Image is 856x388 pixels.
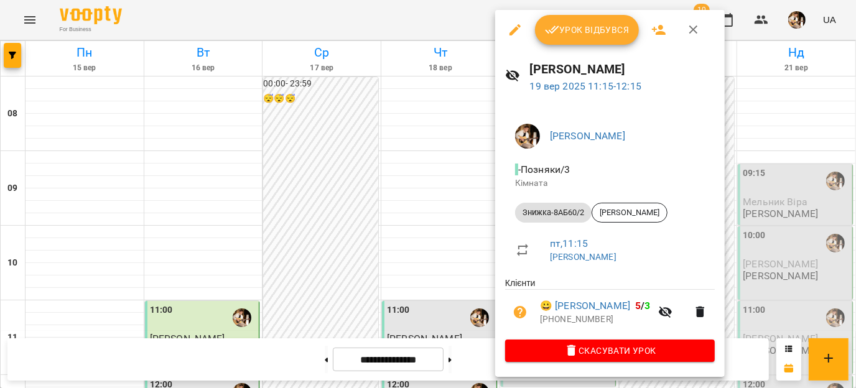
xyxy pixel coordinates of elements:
a: пт , 11:15 [550,238,588,249]
a: 😀 [PERSON_NAME] [540,298,630,313]
button: Візит ще не сплачено. Додати оплату? [505,297,535,327]
ul: Клієнти [505,277,715,339]
a: [PERSON_NAME] [550,252,616,262]
p: Кімната [515,177,705,190]
a: 19 вер 2025 11:15-12:15 [530,80,641,92]
a: [PERSON_NAME] [550,130,625,142]
p: [PHONE_NUMBER] [540,313,651,326]
b: / [635,300,650,312]
span: 3 [645,300,651,312]
span: 5 [635,300,641,312]
span: Знижка-8АБ60/2 [515,207,592,218]
span: [PERSON_NAME] [592,207,667,218]
h6: [PERSON_NAME] [530,60,715,79]
span: Скасувати Урок [515,343,705,358]
img: 0162ea527a5616b79ea1cf03ccdd73a5.jpg [515,124,540,149]
button: Урок відбувся [535,15,640,45]
div: [PERSON_NAME] [592,203,668,223]
button: Скасувати Урок [505,339,715,362]
span: - Позняки/3 [515,164,573,175]
span: Урок відбувся [545,22,630,37]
